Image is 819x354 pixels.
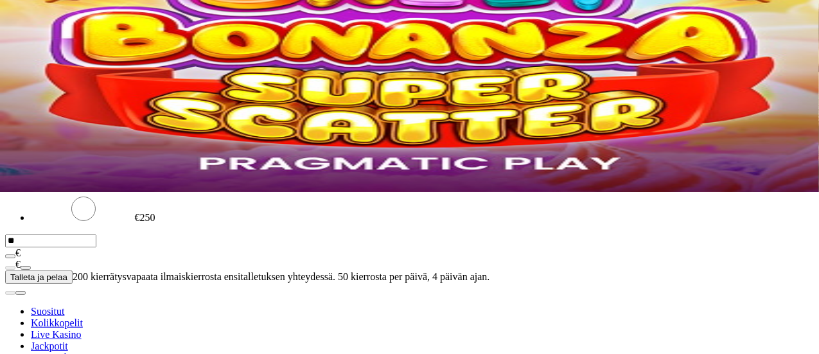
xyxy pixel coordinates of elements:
button: eye icon [5,254,15,258]
button: next slide [15,291,26,295]
span: € [15,247,21,258]
label: €250 [135,212,155,223]
span: Talleta ja pelaa [10,272,67,282]
span: € [15,259,21,270]
button: Talleta ja pelaa [5,270,73,284]
a: Live Kasino [31,329,82,340]
button: minus icon [5,266,15,270]
button: prev slide [5,291,15,295]
label: €150 [134,183,154,194]
a: Kolikkopelit [31,317,83,328]
a: Suositut [31,306,64,317]
a: Jackpotit [31,341,68,351]
button: plus icon [21,266,31,270]
span: 200 kierrätysvapaata ilmaiskierrosta ensitalletuksen yhteydessä. 50 kierrosta per päivä, 4 päivän... [73,271,490,282]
